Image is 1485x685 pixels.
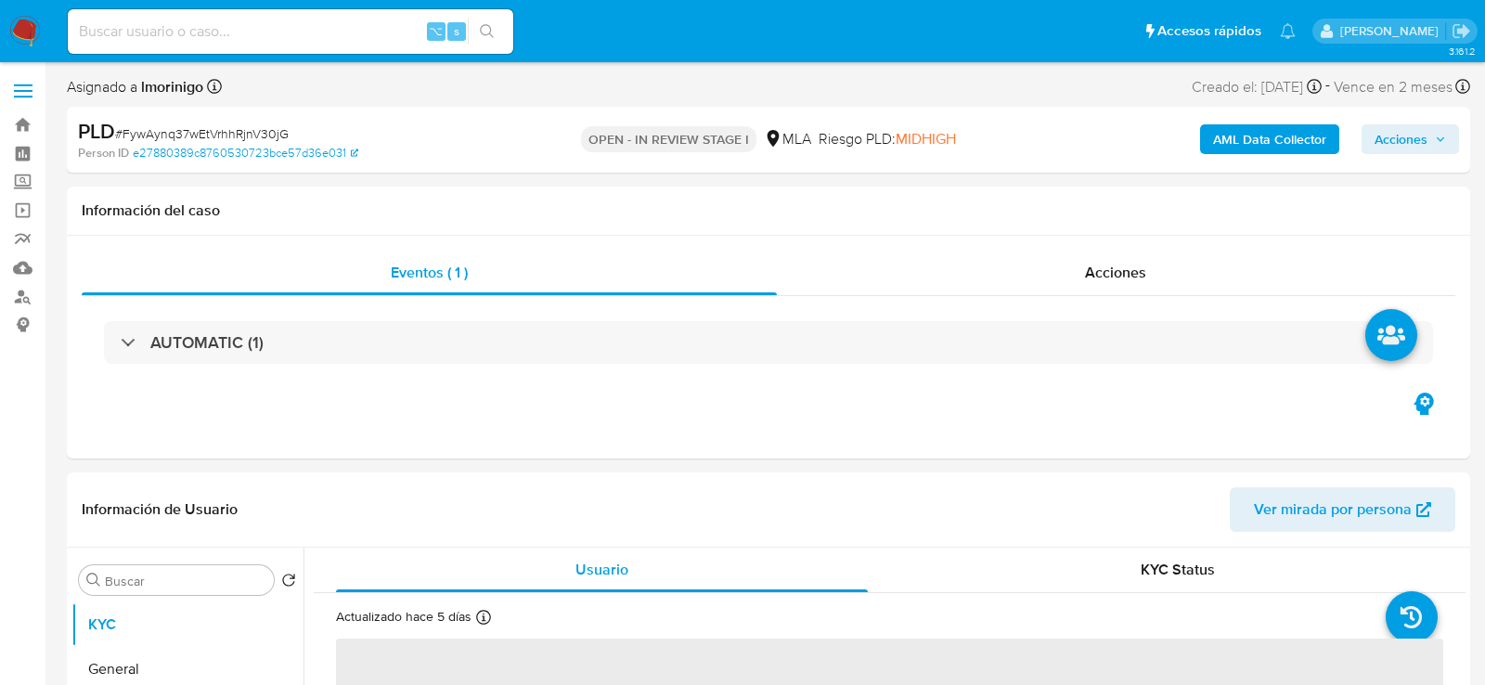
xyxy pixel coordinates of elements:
button: Buscar [86,573,101,588]
input: Buscar usuario o caso... [68,19,513,44]
b: AML Data Collector [1213,124,1326,154]
span: Usuario [575,559,628,580]
a: Salir [1452,21,1471,41]
p: lourdes.morinigo@mercadolibre.com [1340,22,1445,40]
b: PLD [78,116,115,146]
div: Creado el: [DATE] [1192,74,1322,99]
span: Ver mirada por persona [1254,487,1412,532]
span: Acciones [1375,124,1427,154]
button: Ver mirada por persona [1230,487,1455,532]
span: s [454,22,459,40]
button: KYC [71,602,303,647]
b: lmorinigo [137,76,203,97]
span: Vence en 2 meses [1334,77,1453,97]
p: Actualizado hace 5 días [336,608,471,626]
span: - [1325,74,1330,99]
b: Person ID [78,145,129,162]
button: Acciones [1362,124,1459,154]
p: OPEN - IN REVIEW STAGE I [581,126,756,152]
h3: AUTOMATIC (1) [150,332,264,353]
span: Asignado a [67,77,203,97]
span: ⌥ [429,22,443,40]
span: Accesos rápidos [1157,21,1261,41]
a: e27880389c8760530723bce57d36e031 [133,145,358,162]
span: Acciones [1085,262,1146,283]
button: AML Data Collector [1200,124,1339,154]
div: AUTOMATIC (1) [104,321,1433,364]
span: Riesgo PLD: [819,129,956,149]
input: Buscar [105,573,266,589]
button: search-icon [468,19,506,45]
h1: Información de Usuario [82,500,238,519]
span: MIDHIGH [896,128,956,149]
button: Volver al orden por defecto [281,573,296,593]
div: MLA [764,129,811,149]
a: Notificaciones [1280,23,1296,39]
span: Eventos ( 1 ) [391,262,468,283]
h1: Información del caso [82,201,1455,220]
span: # FywAynq37wEtVrhhRjnV30jG [115,124,289,143]
span: KYC Status [1141,559,1215,580]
